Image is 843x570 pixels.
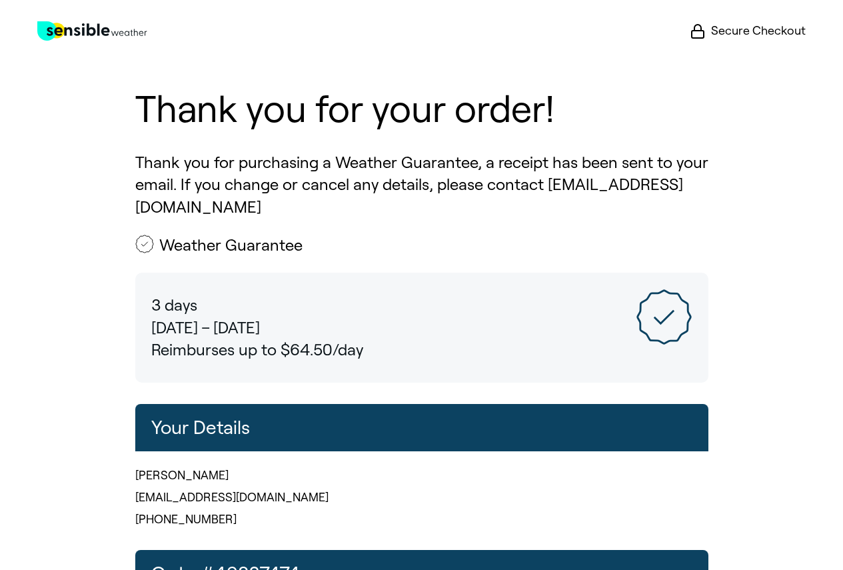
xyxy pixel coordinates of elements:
p: [PHONE_NUMBER] [135,511,708,528]
p: [PERSON_NAME] [135,467,708,484]
p: [EMAIL_ADDRESS][DOMAIN_NAME] [135,489,708,506]
h2: Your Details [135,404,708,451]
p: [DATE] – [DATE] [151,317,692,339]
span: Secure Checkout [711,23,806,39]
h1: Thank you for your order! [135,89,708,130]
p: 3 days [151,294,692,317]
h2: Weather Guarantee [159,234,303,257]
p: Thank you for purchasing a Weather Guarantee, a receipt has been sent to your email. If you chang... [135,151,708,219]
p: Reimburses up to $64.50/day [151,339,692,361]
